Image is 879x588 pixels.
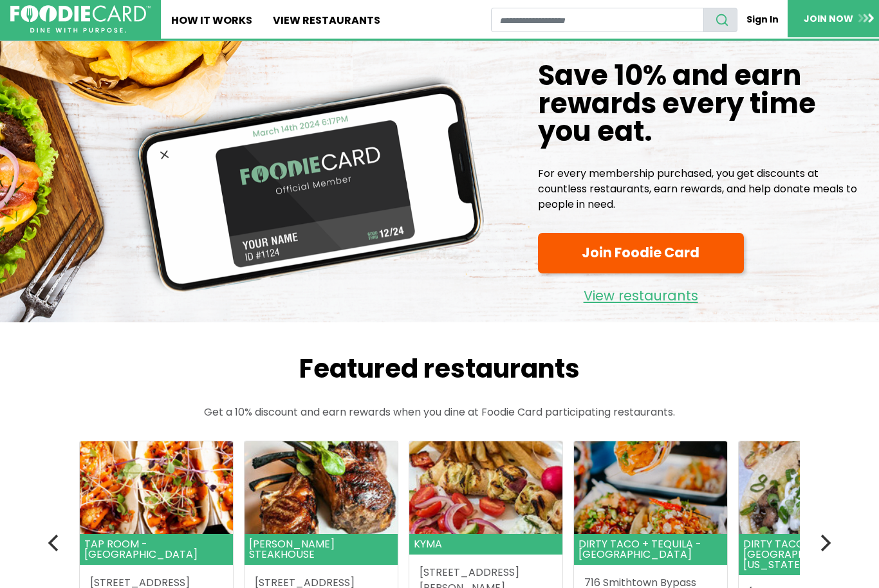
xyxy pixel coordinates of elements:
[538,233,744,273] a: Join Foodie Card
[53,353,826,384] h2: Featured restaurants
[703,8,737,32] button: search
[538,279,744,307] a: View restaurants
[10,5,151,33] img: FoodieCard; Eat, Drink, Save, Donate
[574,534,727,565] header: Dirty Taco + Tequila - [GEOGRAPHIC_DATA]
[491,8,704,32] input: restaurant search
[538,166,869,212] p: For every membership purchased, you get discounts at countless restaurants, earn rewards, and hel...
[409,534,562,555] header: Kyma
[41,529,69,557] button: Previous
[737,8,788,32] a: Sign In
[538,62,869,145] h1: Save 10% and earn rewards every time you eat.
[409,441,562,534] img: Kyma
[810,529,838,557] button: Next
[80,441,233,534] img: Tap Room - Ronkonkoma
[80,534,233,565] header: Tap Room - [GEOGRAPHIC_DATA]
[53,405,826,420] p: Get a 10% discount and earn rewards when you dine at Foodie Card participating restaurants.
[245,534,398,565] header: [PERSON_NAME] Steakhouse
[574,441,727,534] img: Dirty Taco + Tequila - Smithtown
[245,441,398,534] img: Rothmann's Steakhouse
